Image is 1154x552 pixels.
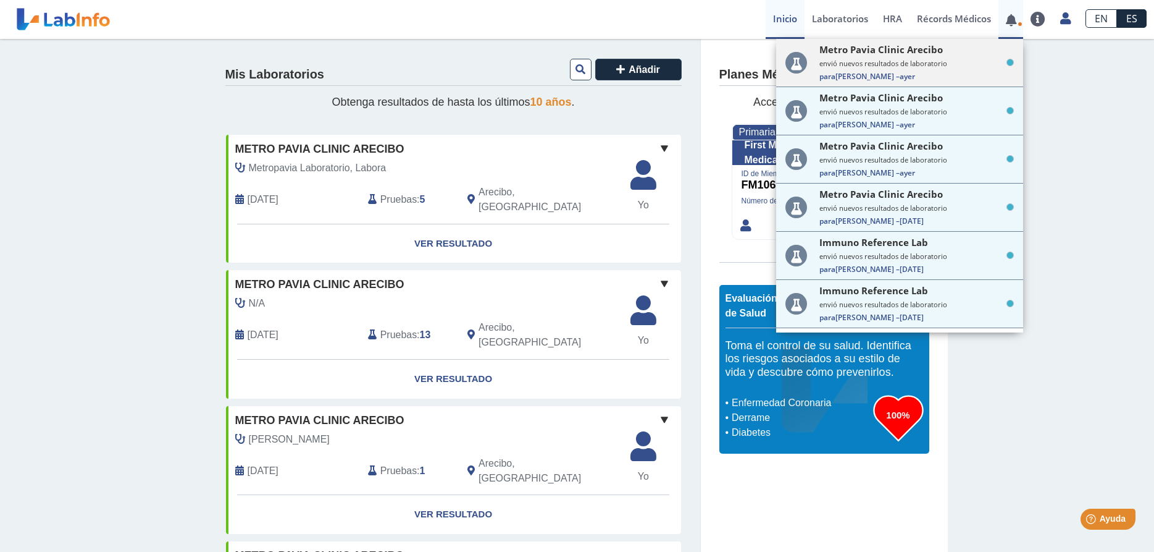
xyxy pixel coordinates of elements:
[226,495,681,534] a: Ver Resultado
[332,96,574,108] span: Obtenga resultados de hasta los últimos .
[623,198,664,213] span: Yo
[725,293,833,318] span: Evaluación de Riesgos de Salud
[629,64,660,75] span: Añadir
[819,188,943,200] span: Metro Pavia Clinic Arecibo
[900,168,915,178] span: ayer
[900,119,915,130] span: ayer
[819,59,1014,68] small: envió nuevos resultados de laboratorio
[819,119,835,130] span: Para
[729,425,874,440] li: Diabetes
[235,141,404,158] span: Metro Pavia Clinic Arecibo
[819,168,835,178] span: Para
[900,264,924,274] span: [DATE]
[479,320,615,350] span: Arecibo, PR
[1117,9,1147,28] a: ES
[819,284,928,297] span: Immuno Reference Lab
[249,296,266,311] span: N/A
[900,216,924,226] span: [DATE]
[739,127,776,137] span: Primaria
[623,469,664,484] span: Yo
[729,396,874,410] li: Enfermedad Coronaria
[819,252,1014,261] small: envió nuevos resultados de laboratorio
[226,360,681,399] a: Ver Resultado
[420,194,425,205] b: 5
[623,333,664,348] span: Yo
[819,71,835,82] span: Para
[819,71,1014,82] span: [PERSON_NAME] –
[819,140,943,152] span: Metro Pavia Clinic Arecibo
[530,96,572,108] span: 10 años
[248,328,278,342] span: 2025-09-18
[380,192,417,207] span: Pruebas
[725,339,923,380] h5: Toma el control de su salud. Identifica los riesgos asociados a su estilo de vida y descubre cómo...
[819,43,943,56] span: Metro Pavia Clinic Arecibo
[595,59,682,80] button: Añadir
[359,456,458,486] div: :
[819,333,943,345] span: Metro Pavia Clinic Arecibo
[248,192,278,207] span: 2025-09-24
[753,96,895,108] span: Accede y maneja sus planes
[819,91,943,104] span: Metro Pavia Clinic Arecibo
[235,276,404,293] span: Metro Pavia Clinic Arecibo
[874,407,923,423] h3: 100%
[819,119,1014,130] span: [PERSON_NAME] –
[1085,9,1117,28] a: EN
[420,329,431,340] b: 13
[819,216,835,226] span: Para
[380,328,417,342] span: Pruebas
[819,168,1014,178] span: [PERSON_NAME] –
[819,264,1014,274] span: [PERSON_NAME] –
[819,264,835,274] span: Para
[819,312,835,323] span: Para
[359,185,458,214] div: :
[359,320,458,350] div: :
[819,155,1014,164] small: envió nuevos resultados de laboratorio
[248,464,278,478] span: 2025-05-12
[819,312,1014,323] span: [PERSON_NAME] –
[420,465,425,476] b: 1
[729,410,874,425] li: Derrame
[819,216,1014,226] span: [PERSON_NAME] –
[249,161,387,176] span: Metropavia Laboratorio, Labora
[719,67,811,82] h4: Planes Médicos
[249,432,330,447] span: Delgado Rodriguez, Wanda
[226,224,681,263] a: Ver Resultado
[479,456,615,486] span: Arecibo, PR
[819,203,1014,213] small: envió nuevos resultados de laboratorio
[225,67,324,82] h4: Mis Laboratorios
[380,464,417,478] span: Pruebas
[479,185,615,214] span: Arecibo, PR
[819,236,928,248] span: Immuno Reference Lab
[1044,504,1140,538] iframe: Help widget launcher
[819,300,1014,309] small: envió nuevos resultados de laboratorio
[900,312,924,323] span: [DATE]
[883,12,902,25] span: HRA
[235,412,404,429] span: Metro Pavia Clinic Arecibo
[900,71,915,82] span: ayer
[819,107,1014,116] small: envió nuevos resultados de laboratorio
